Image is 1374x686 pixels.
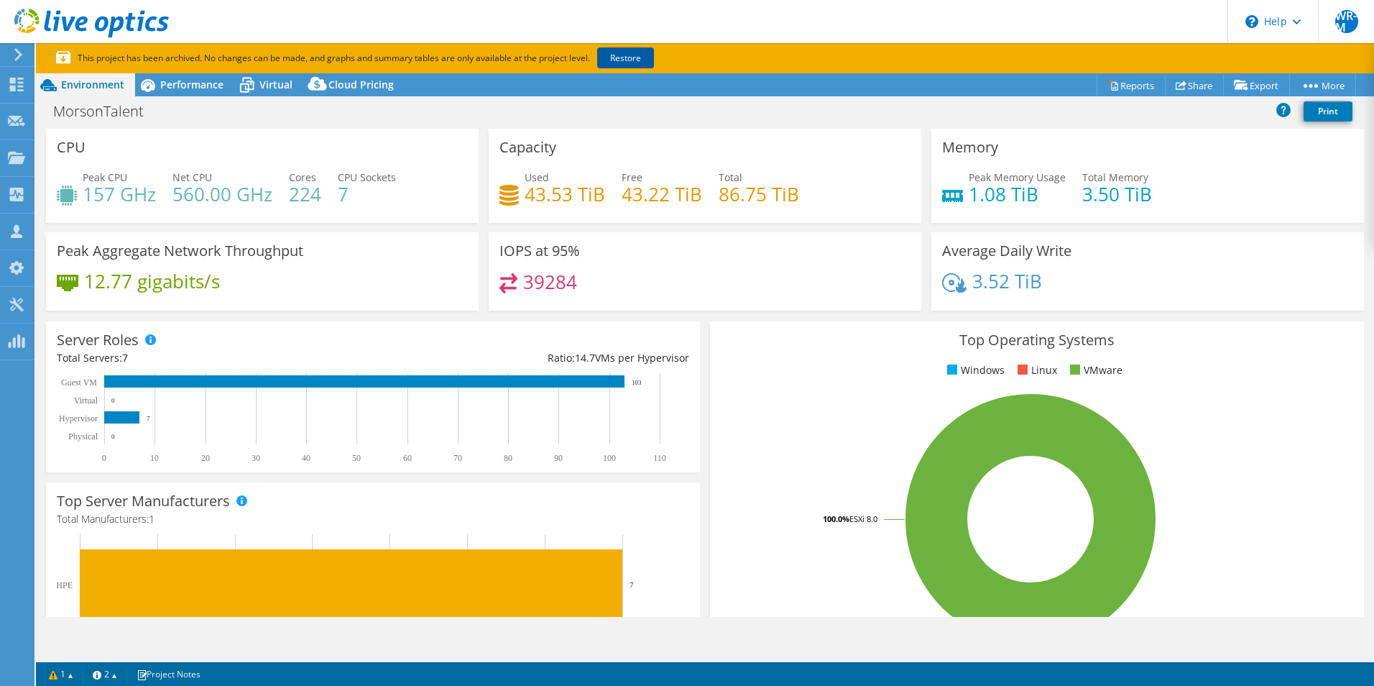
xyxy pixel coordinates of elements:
[172,186,272,202] h4: 560.00 GHz
[575,351,595,365] span: 14.7
[653,453,666,463] text: 110
[1223,74,1290,96] a: Export
[56,50,760,66] p: This project has been archived. No changes can be made, and graphs and summary tables are only av...
[1335,10,1358,33] span: WR-M
[57,493,230,509] h3: Top Server Manufacturers
[1097,74,1166,96] a: Reports
[721,332,1353,348] h3: Top Operating Systems
[201,453,210,463] text: 20
[630,580,634,589] text: 7
[84,273,220,289] h4: 12.77 gigabits/s
[969,170,1066,184] span: Peak Memory Usage
[172,170,212,184] span: Net CPU
[338,170,396,184] span: CPU Sockets
[1014,362,1057,378] li: Linux
[622,186,702,202] h4: 43.22 TiB
[259,78,292,91] span: Virtual
[57,511,689,527] h4: Total Manufacturers:
[403,453,412,463] text: 60
[150,453,159,463] text: 10
[57,332,139,348] h3: Server Roles
[944,362,1005,378] li: Windows
[1165,74,1224,96] a: Share
[160,78,223,91] span: Performance
[126,665,211,683] a: Project Notes
[554,453,563,463] text: 90
[622,170,642,184] span: Free
[102,453,106,463] text: 0
[47,104,166,119] h1: MorsonTalent
[525,170,549,184] span: Used
[453,453,462,463] text: 70
[525,186,605,202] h4: 43.53 TiB
[1304,101,1352,122] a: Print
[122,351,128,365] span: 7
[849,513,877,524] tspan: ESXi 8.0
[57,243,303,259] h3: Peak Aggregate Network Throughput
[1245,15,1258,28] svg: \n
[969,186,1066,202] h4: 1.08 TiB
[61,78,124,91] span: Environment
[61,378,97,388] text: Guest VM
[1082,170,1148,184] span: Total Memory
[597,47,654,68] a: Restore
[719,170,742,184] span: Total
[289,170,316,184] span: Cores
[942,140,998,155] h3: Memory
[1066,362,1122,378] li: VMware
[603,453,616,463] text: 100
[719,186,799,202] h4: 86.75 TiB
[56,580,73,590] text: HPE
[302,453,310,463] text: 40
[68,431,98,442] text: Physical
[111,433,115,440] text: 0
[289,186,321,202] h4: 224
[83,186,156,202] h4: 157 GHz
[111,397,115,404] text: 0
[39,665,83,683] a: 1
[74,395,98,406] text: Virtual
[499,140,556,155] h3: Capacity
[373,350,689,366] div: Ratio: VMs per Hypervisor
[1289,74,1356,96] a: More
[823,513,849,524] tspan: 100.0%
[57,350,373,366] div: Total Servers:
[147,415,150,422] text: 7
[352,453,361,463] text: 50
[504,453,512,463] text: 80
[83,665,127,683] a: 2
[942,243,1071,259] h3: Average Daily Write
[632,379,642,386] text: 103
[499,243,580,259] h3: IOPS at 95%
[59,413,98,424] text: Hypervisor
[83,170,127,184] span: Peak CPU
[1082,186,1152,202] h4: 3.50 TiB
[328,78,394,91] span: Cloud Pricing
[252,453,260,463] text: 30
[57,140,86,155] h3: CPU
[972,273,1042,289] h4: 3.52 TiB
[149,512,155,526] span: 1
[338,186,396,202] h4: 7
[523,274,577,290] h4: 39284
